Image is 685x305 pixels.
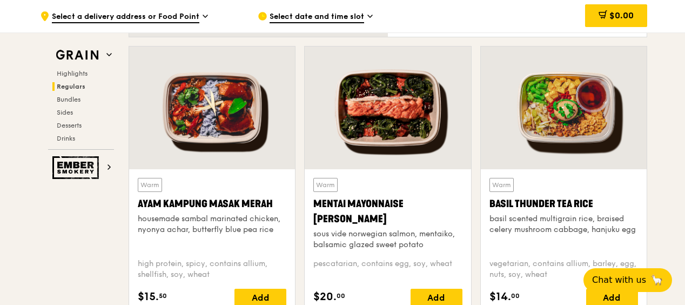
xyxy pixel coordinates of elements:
[511,291,520,300] span: 00
[57,83,85,90] span: Regulars
[138,258,286,280] div: high protein, spicy, contains allium, shellfish, soy, wheat
[57,122,82,129] span: Desserts
[52,45,102,65] img: Grain web logo
[489,214,638,235] div: basil scented multigrain rice, braised celery mushroom cabbage, hanjuku egg
[489,289,511,305] span: $14.
[313,229,462,250] div: sous vide norwegian salmon, mentaiko, balsamic glazed sweet potato
[57,109,73,116] span: Sides
[138,214,286,235] div: housemade sambal marinated chicken, nyonya achar, butterfly blue pea rice
[337,291,345,300] span: 00
[489,196,638,211] div: Basil Thunder Tea Rice
[313,196,462,227] div: Mentai Mayonnaise [PERSON_NAME]
[57,135,75,142] span: Drinks
[583,268,672,292] button: Chat with us🦙
[138,289,159,305] span: $15.
[52,11,199,23] span: Select a delivery address or Food Point
[313,178,338,192] div: Warm
[57,96,80,103] span: Bundles
[52,156,102,179] img: Ember Smokery web logo
[489,178,514,192] div: Warm
[313,258,462,280] div: pescatarian, contains egg, soy, wheat
[138,196,286,211] div: Ayam Kampung Masak Merah
[159,291,167,300] span: 50
[270,11,364,23] span: Select date and time slot
[57,70,88,77] span: Highlights
[489,258,638,280] div: vegetarian, contains allium, barley, egg, nuts, soy, wheat
[650,274,663,287] span: 🦙
[592,274,646,287] span: Chat with us
[138,178,162,192] div: Warm
[313,289,337,305] span: $20.
[609,10,634,21] span: $0.00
